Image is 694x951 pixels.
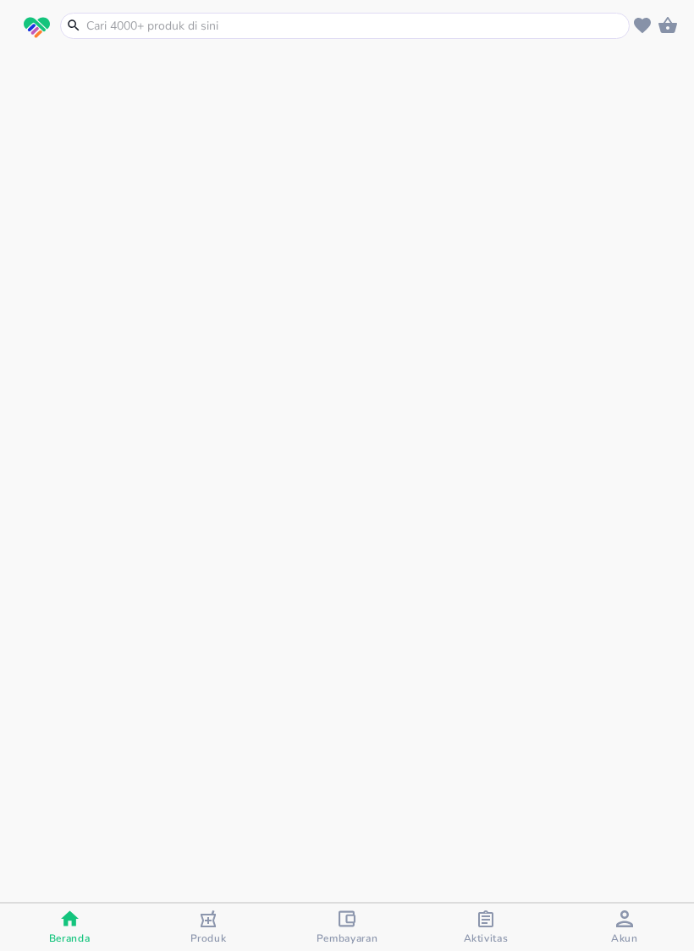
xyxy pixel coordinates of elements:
span: Akun [611,932,638,945]
input: Cari 4000+ produk di sini [85,17,625,35]
button: Akun [555,904,694,951]
img: logo_swiperx_s.bd005f3b.svg [24,17,50,39]
span: Beranda [49,932,91,945]
span: Pembayaran [317,932,378,945]
span: Produk [190,932,227,945]
span: Aktivitas [464,932,509,945]
button: Aktivitas [416,904,555,951]
button: Pembayaran [278,904,416,951]
button: Produk [139,904,278,951]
